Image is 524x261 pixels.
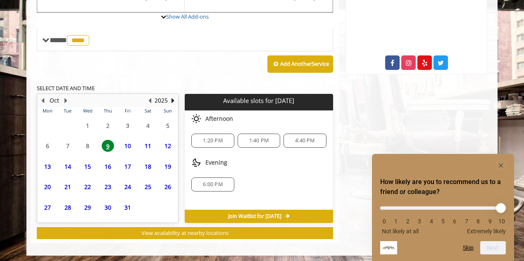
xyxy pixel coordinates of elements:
li: 1 [392,218,400,225]
div: 6:00 PM [191,177,234,192]
button: Hide survey [496,160,506,170]
th: Mon [38,107,57,115]
li: 7 [462,218,471,225]
span: Extremely likely [467,228,506,235]
li: 0 [380,218,388,225]
li: 3 [415,218,424,225]
span: 29 [81,201,94,213]
td: Select day30 [98,197,117,218]
span: 10 [121,140,134,152]
span: 22 [81,181,94,193]
th: Thu [98,107,117,115]
th: Sun [158,107,178,115]
span: 15 [81,160,94,172]
span: 1:20 PM [203,137,222,144]
th: Sat [138,107,157,115]
span: 9 [102,140,114,152]
td: Select day13 [38,156,57,177]
li: 6 [450,218,459,225]
button: Next Year [169,96,176,105]
span: Join Waitlist for [DATE] [228,213,281,220]
span: Not likely at all [382,228,419,235]
span: 11 [142,140,154,152]
button: View availability at nearby locations [37,227,333,239]
td: Select day17 [118,156,138,177]
b: Add Another Service [280,60,329,67]
td: Select day14 [57,156,77,177]
button: Skip [463,244,474,251]
td: Select day10 [118,136,138,156]
span: 17 [121,160,134,172]
span: 28 [62,201,74,213]
td: Select day20 [38,177,57,197]
td: Select day11 [138,136,157,156]
div: 1:40 PM [238,134,280,148]
span: Afternoon [205,115,233,122]
span: 20 [41,181,54,193]
td: Select day21 [57,177,77,197]
span: 16 [102,160,114,172]
td: Select day18 [138,156,157,177]
button: Previous Month [39,96,46,105]
td: Select day27 [38,197,57,218]
span: 1:40 PM [249,137,269,144]
li: 4 [427,218,436,225]
button: Next question [480,241,506,254]
li: 9 [486,218,494,225]
span: 27 [41,201,54,213]
span: 31 [121,201,134,213]
p: Available slots for [DATE] [188,97,329,104]
img: afternoon slots [191,114,201,124]
span: 4:40 PM [295,137,314,144]
span: 6:00 PM [203,181,222,188]
button: Oct [50,96,59,105]
td: Select day31 [118,197,138,218]
th: Fri [118,107,138,115]
span: 21 [62,181,74,193]
span: 23 [102,181,114,193]
span: 14 [62,160,74,172]
td: Select day26 [158,177,178,197]
td: Select day22 [78,177,98,197]
img: evening slots [191,158,201,168]
span: 12 [162,140,174,152]
span: View availability at nearby locations [141,229,229,237]
a: Show All Add-ons [166,13,209,20]
div: How likely are you to recommend us to a friend or colleague? Select an option from 0 to 10, with ... [380,200,506,235]
div: How likely are you to recommend us to a friend or colleague? Select an option from 0 to 10, with ... [380,160,506,254]
td: Select day12 [158,136,178,156]
button: 2025 [155,96,168,105]
div: 4:40 PM [283,134,326,148]
td: Select day24 [118,177,138,197]
td: Select day28 [57,197,77,218]
li: 10 [498,218,506,225]
span: 24 [121,181,134,193]
th: Wed [78,107,98,115]
li: 8 [474,218,482,225]
span: 26 [162,181,174,193]
h2: How likely are you to recommend us to a friend or colleague? Select an option from 0 to 10, with ... [380,177,506,197]
span: Evening [205,159,227,166]
li: 5 [439,218,447,225]
div: 1:20 PM [191,134,234,148]
td: Select day23 [98,177,117,197]
button: Add AnotherService [267,55,333,73]
td: Select day15 [78,156,98,177]
span: 25 [142,181,154,193]
td: Select day25 [138,177,157,197]
td: Select day19 [158,156,178,177]
span: 19 [162,160,174,172]
button: Next Month [62,96,69,105]
span: 13 [41,160,54,172]
span: 18 [142,160,154,172]
button: Previous Year [146,96,153,105]
td: Select day9 [98,136,117,156]
td: Select day16 [98,156,117,177]
td: Select day29 [78,197,98,218]
b: SELECT DATE AND TIME [37,84,95,92]
th: Tue [57,107,77,115]
span: 30 [102,201,114,213]
li: 2 [404,218,412,225]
